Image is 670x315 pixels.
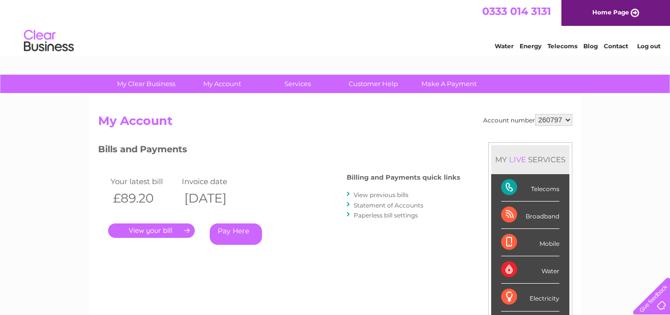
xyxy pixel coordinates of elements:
[637,42,661,50] a: Log out
[108,188,180,209] th: £89.20
[354,211,418,219] a: Paperless bill settings
[257,75,339,93] a: Services
[583,42,598,50] a: Blog
[23,26,74,56] img: logo.png
[347,174,460,181] h4: Billing and Payments quick links
[181,75,263,93] a: My Account
[501,202,559,229] div: Broadband
[501,284,559,311] div: Electricity
[179,175,251,188] td: Invoice date
[354,202,423,209] a: Statement of Accounts
[108,223,195,238] a: .
[604,42,628,50] a: Contact
[332,75,414,93] a: Customer Help
[507,155,528,164] div: LIVE
[98,114,572,133] h2: My Account
[98,142,460,160] h3: Bills and Payments
[108,175,180,188] td: Your latest bill
[501,229,559,256] div: Mobile
[501,256,559,284] div: Water
[520,42,541,50] a: Energy
[482,5,551,17] a: 0333 014 3131
[501,174,559,202] div: Telecoms
[547,42,577,50] a: Telecoms
[210,223,262,245] a: Pay Here
[408,75,490,93] a: Make A Payment
[491,145,569,174] div: MY SERVICES
[105,75,187,93] a: My Clear Business
[495,42,514,50] a: Water
[100,5,571,48] div: Clear Business is a trading name of Verastar Limited (registered in [GEOGRAPHIC_DATA] No. 3667643...
[354,191,408,199] a: View previous bills
[483,114,572,126] div: Account number
[179,188,251,209] th: [DATE]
